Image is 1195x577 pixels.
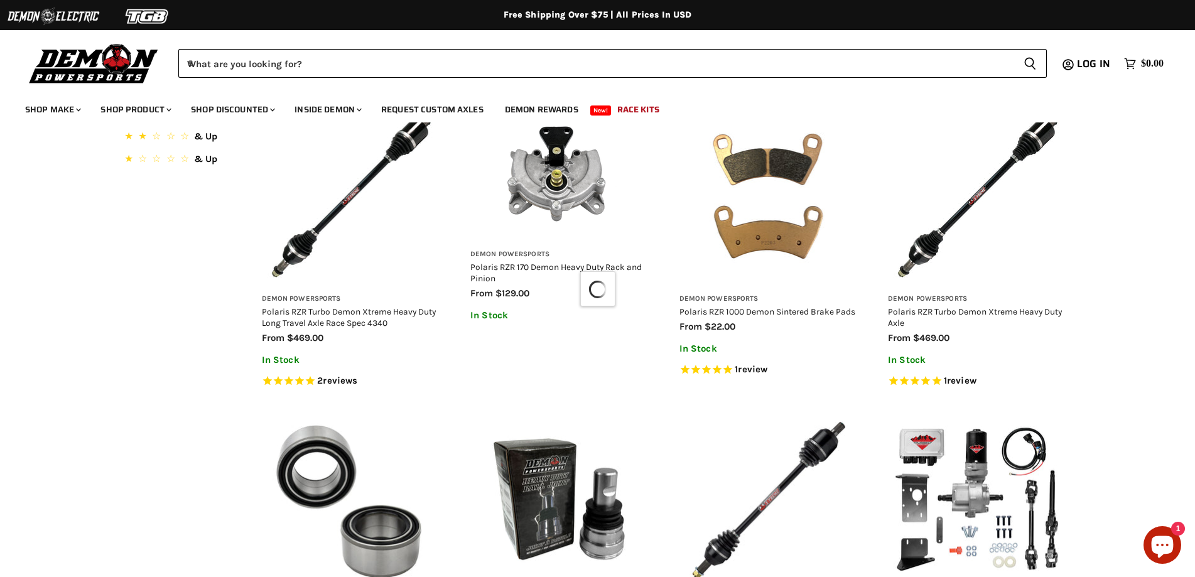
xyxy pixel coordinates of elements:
[947,375,976,387] span: review
[888,294,1066,304] h3: Demon Powersports
[100,4,195,28] img: TGB Logo 2
[178,49,1047,78] form: Product
[122,129,235,147] button: 2 Stars.
[1141,58,1164,70] span: $0.00
[262,306,436,328] a: Polaris RZR Turbo Demon Xtreme Heavy Duty Long Travel Axle Race Spec 4340
[470,107,648,240] img: Polaris RZR 170 Demon Heavy Duty Rack and Pinion
[178,49,1014,78] input: When autocomplete results are available use up and down arrows to review and enter to select
[470,250,648,259] h3: Demon Powersports
[262,375,440,388] span: Rated 5.0 out of 5 stars 2 reviews
[285,97,369,122] a: Inside Demon
[888,375,1066,388] span: Rated 5.0 out of 5 stars 1 reviews
[95,9,1100,21] div: Free Shipping Over $75 | All Prices In USD
[888,107,1066,285] img: Polaris RZR Turbo Demon Xtreme Heavy Duty Axle
[262,332,284,343] span: from
[679,364,857,377] span: Rated 5.0 out of 5 stars 1 reviews
[323,375,357,387] span: reviews
[679,321,702,332] span: from
[944,375,976,387] span: 1 reviews
[1014,49,1047,78] button: Search
[495,288,529,299] span: $129.00
[470,310,648,321] p: In Stock
[738,364,767,375] span: review
[679,107,857,285] img: Polaris RZR 1000 Demon Sintered Brake Pads
[181,97,283,122] a: Shop Discounted
[1140,526,1185,567] inbox-online-store-chat: Shopify online store chat
[495,97,588,122] a: Demon Rewards
[287,332,323,343] span: $469.00
[1071,58,1118,70] a: Log in
[122,151,235,170] button: 1 Star.
[470,288,493,299] span: from
[735,364,767,375] span: 1 reviews
[194,153,217,164] span: & Up
[16,97,89,122] a: Shop Make
[679,294,857,304] h3: Demon Powersports
[590,105,612,116] span: New!
[1118,55,1170,73] a: $0.00
[470,262,642,283] a: Polaris RZR 170 Demon Heavy Duty Rack and Pinion
[262,107,440,285] img: Polaris RZR Turbo Demon Xtreme Heavy Duty Long Travel Axle Race Spec 4340
[6,4,100,28] img: Demon Electric Logo 2
[372,97,493,122] a: Request Custom Axles
[888,332,911,343] span: from
[679,306,855,316] a: Polaris RZR 1000 Demon Sintered Brake Pads
[888,355,1066,365] p: In Stock
[888,306,1062,328] a: Polaris RZR Turbo Demon Xtreme Heavy Duty Axle
[705,321,735,332] span: $22.00
[262,355,440,365] p: In Stock
[91,97,179,122] a: Shop Product
[679,343,857,354] p: In Stock
[913,332,949,343] span: $469.00
[25,41,163,85] img: Demon Powersports
[194,131,217,142] span: & Up
[1077,56,1110,72] span: Log in
[16,92,1160,122] ul: Main menu
[262,294,440,304] h3: Demon Powersports
[608,97,669,122] a: Race Kits
[317,375,357,387] span: 2 reviews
